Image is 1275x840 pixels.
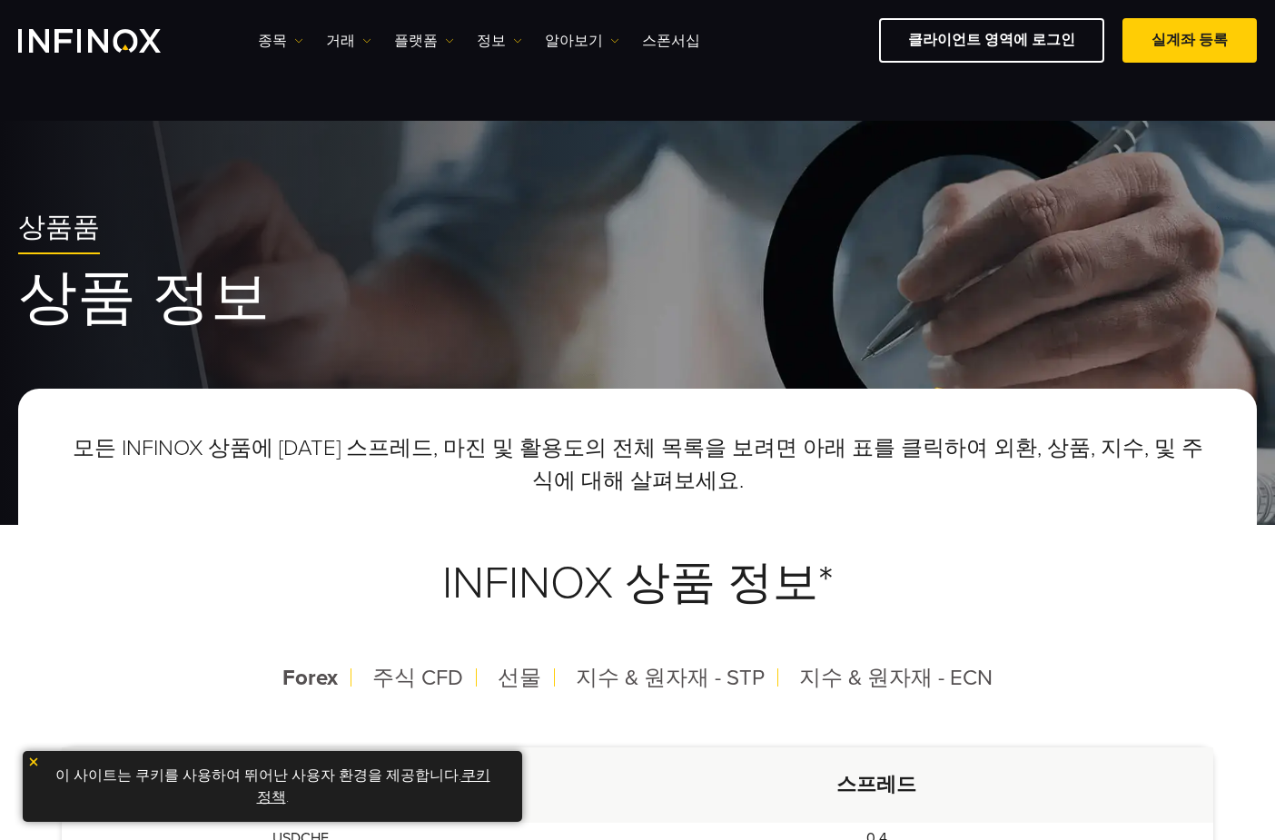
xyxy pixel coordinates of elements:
h1: 상품 정보 [18,268,1257,330]
a: 플랫폼 [394,30,454,52]
span: 지수 & 원자재 - ECN [799,665,993,691]
th: 심볼 [62,747,540,823]
span: 주식 CFD [372,665,463,691]
a: 실계좌 등록 [1122,18,1257,63]
p: 모든 INFINOX 상품에 [DATE] 스프레드, 마진 및 활용도의 전체 목록을 보려면 아래 표를 클릭하여 외환, 상품, 지수, 및 주식에 대해 살펴보세요. [62,432,1213,498]
p: 이 사이트는 쿠키를 사용하여 뛰어난 사용자 환경을 제공합니다. . [32,760,513,813]
a: 알아보기 [545,30,619,52]
a: INFINOX Logo [18,29,203,53]
th: 스프레드 [540,747,1213,823]
span: 선물 [498,665,541,691]
span: 상품품 [18,212,100,245]
span: Forex [282,665,338,691]
a: 정보 [477,30,522,52]
a: 거래 [326,30,371,52]
a: 종목 [258,30,303,52]
img: yellow close icon [27,756,40,768]
span: 지수 & 원자재 - STP [576,665,765,691]
h3: INFINOX 상품 정보* [62,512,1213,655]
a: 클라이언트 영역에 로그인 [879,18,1104,63]
a: 스폰서십 [642,30,700,52]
